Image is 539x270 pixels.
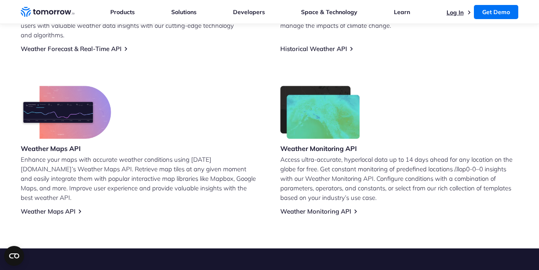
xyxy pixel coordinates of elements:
[301,8,357,16] a: Space & Technology
[171,8,197,16] a: Solutions
[4,246,24,266] button: Open CMP widget
[280,155,518,202] p: Access ultra-accurate, hyperlocal data up to 14 days ahead for any location on the globe for free...
[21,45,121,53] a: Weather Forecast & Real-Time API
[394,8,410,16] a: Learn
[280,207,351,215] a: Weather Monitoring API
[447,9,464,16] a: Log In
[21,6,75,18] a: Home link
[21,144,111,153] h3: Weather Maps API
[21,155,259,202] p: Enhance your maps with accurate weather conditions using [DATE][DOMAIN_NAME]’s Weather Maps API. ...
[21,207,75,215] a: Weather Maps API
[233,8,265,16] a: Developers
[474,5,518,19] a: Get Demo
[110,8,135,16] a: Products
[280,144,360,153] h3: Weather Monitoring API
[280,45,347,53] a: Historical Weather API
